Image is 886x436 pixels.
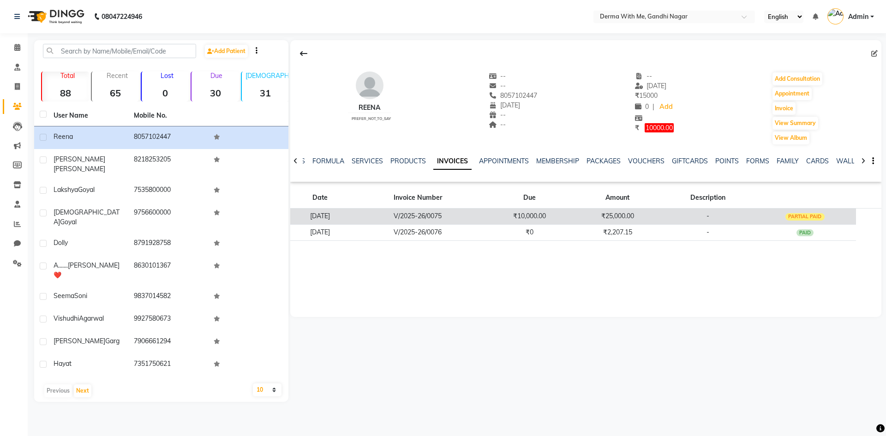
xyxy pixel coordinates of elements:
[489,91,538,100] span: 8057102447
[54,359,72,368] span: Hayat
[290,224,350,240] td: [DATE]
[433,153,472,170] a: INVOICES
[42,87,89,99] strong: 88
[290,209,350,225] td: [DATE]
[628,157,664,165] a: VOUCHERS
[79,314,104,323] span: Agarwal
[785,213,825,221] div: PARTIAL PAID
[352,157,383,165] a: SERVICES
[772,117,818,130] button: View Summary
[635,91,658,100] span: 15000
[102,4,142,30] b: 08047224946
[128,255,209,286] td: 8630101367
[715,157,739,165] a: POINTS
[350,187,486,209] th: Invoice Number
[54,185,78,194] span: Lakshya
[635,102,649,111] span: 0
[54,261,68,269] span: A.......
[74,292,87,300] span: Soni
[54,261,120,279] span: [PERSON_NAME] ❤️
[312,157,344,165] a: FORMULA
[128,353,209,376] td: 7351750621
[128,331,209,353] td: 7906661294
[485,187,574,209] th: Due
[836,157,862,165] a: WALLET
[54,292,74,300] span: Seema
[390,157,426,165] a: PRODUCTS
[635,72,653,80] span: --
[489,72,506,80] span: --
[350,224,486,240] td: V/2025-26/0076
[242,87,289,99] strong: 31
[105,337,120,345] span: Garg
[574,209,662,225] td: ₹25,000.00
[662,187,754,209] th: Description
[294,45,313,62] div: Back to Client
[485,209,574,225] td: ₹10,000.00
[245,72,289,80] p: [DEMOGRAPHIC_DATA]
[192,87,239,99] strong: 30
[43,44,196,58] input: Search by Name/Mobile/Email/Code
[574,187,662,209] th: Amount
[479,157,529,165] a: APPOINTMENTS
[772,102,796,115] button: Invoice
[128,126,209,149] td: 8057102447
[485,224,574,240] td: ₹0
[128,149,209,179] td: 8218253205
[54,239,68,247] span: Dolly
[746,157,769,165] a: FORMS
[145,72,189,80] p: Lost
[635,91,639,100] span: ₹
[142,87,189,99] strong: 0
[128,105,209,126] th: Mobile No.
[193,72,239,80] p: Due
[54,314,79,323] span: Vishudhi
[48,105,128,126] th: User Name
[54,155,105,163] span: [PERSON_NAME]
[128,233,209,255] td: 8791928758
[772,87,812,100] button: Appointment
[348,103,391,113] div: Reena
[352,116,391,121] span: prefer_not_to_say
[806,157,829,165] a: CARDS
[54,132,73,141] span: Reena
[645,123,674,132] span: 10000.00
[536,157,579,165] a: MEMBERSHIP
[350,209,486,225] td: V/2025-26/0075
[635,124,639,132] span: ₹
[54,337,105,345] span: [PERSON_NAME]
[96,72,139,80] p: Recent
[489,120,506,129] span: --
[60,218,77,226] span: Goyal
[574,224,662,240] td: ₹2,207.15
[672,157,708,165] a: GIFTCARDS
[54,165,105,173] span: [PERSON_NAME]
[706,212,709,220] span: -
[128,308,209,331] td: 9927580673
[92,87,139,99] strong: 65
[46,72,89,80] p: Total
[489,101,521,109] span: [DATE]
[489,111,506,119] span: --
[128,202,209,233] td: 9756600000
[706,228,709,236] span: -
[635,82,667,90] span: [DATE]
[54,208,120,226] span: [DEMOGRAPHIC_DATA]
[658,101,674,113] a: Add
[772,72,822,85] button: Add Consultation
[128,286,209,308] td: 9837014582
[772,131,809,144] button: View Album
[78,185,95,194] span: Goyal
[796,229,814,237] div: PAID
[356,72,383,99] img: avatar
[653,102,654,112] span: |
[587,157,621,165] a: PACKAGES
[128,179,209,202] td: 7535800000
[777,157,799,165] a: FAMILY
[489,82,506,90] span: --
[74,384,91,397] button: Next
[205,45,248,58] a: Add Patient
[24,4,87,30] img: logo
[290,187,350,209] th: Date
